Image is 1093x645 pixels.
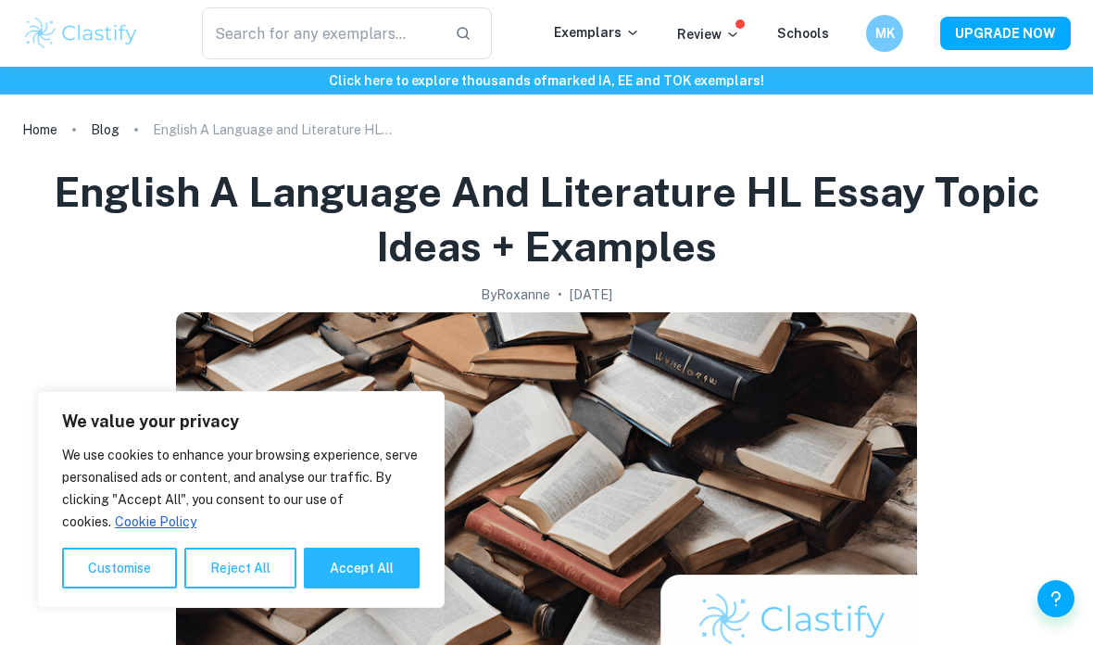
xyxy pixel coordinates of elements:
[570,285,612,305] h2: [DATE]
[4,70,1089,91] h6: Click here to explore thousands of marked IA, EE and TOK exemplars !
[481,285,550,305] h2: By Roxanne
[558,285,562,305] p: •
[677,24,740,44] p: Review
[940,17,1071,50] button: UPGRADE NOW
[22,117,57,143] a: Home
[44,165,1049,273] h1: English A Language and Literature HL Essay Topic Ideas + Examples
[866,15,903,52] button: MK
[777,26,829,41] a: Schools
[1037,580,1074,617] button: Help and Feedback
[91,117,119,143] a: Blog
[37,391,445,608] div: We value your privacy
[22,15,140,52] img: Clastify logo
[554,22,640,43] p: Exemplars
[62,411,420,433] p: We value your privacy
[153,120,394,140] p: English A Language and Literature HL Essay Topic Ideas + Examples
[874,23,896,44] h6: MK
[62,548,177,588] button: Customise
[304,548,420,588] button: Accept All
[184,548,296,588] button: Reject All
[202,7,440,59] input: Search for any exemplars...
[62,444,420,533] p: We use cookies to enhance your browsing experience, serve personalised ads or content, and analys...
[114,513,197,530] a: Cookie Policy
